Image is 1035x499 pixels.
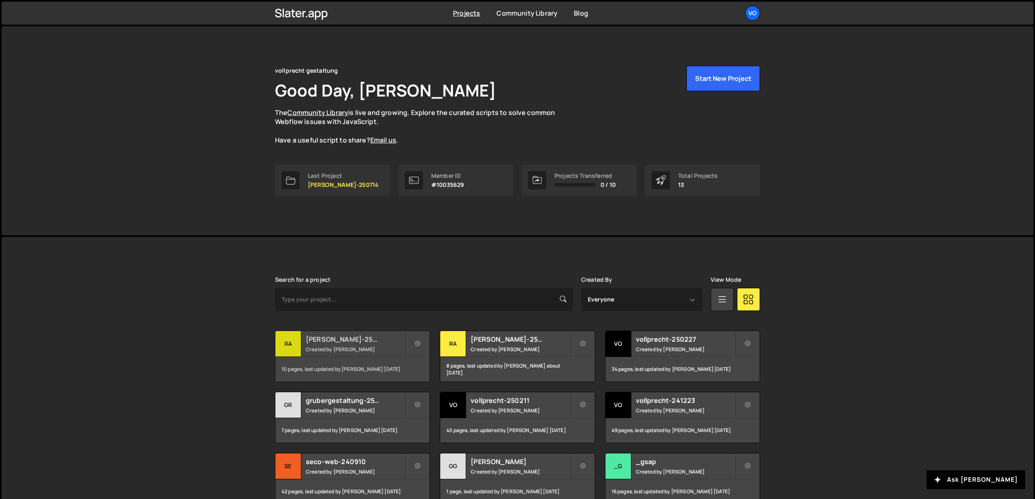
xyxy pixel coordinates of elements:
[275,66,338,76] div: vollprecht gestaltung
[275,418,430,443] div: 7 pages, last updated by [PERSON_NAME] [DATE]
[275,392,301,418] div: gr
[471,457,570,466] h2: [PERSON_NAME]
[605,418,760,443] div: 49 pages, last updated by [PERSON_NAME] [DATE]
[678,182,718,188] p: 13
[275,331,301,357] div: ra
[440,453,466,479] div: gg
[440,331,466,357] div: ra
[574,9,588,18] a: Blog
[497,9,557,18] a: Community Library
[581,276,612,283] label: Created By
[275,331,430,382] a: ra [PERSON_NAME]-250714 Created by [PERSON_NAME] 10 pages, last updated by [PERSON_NAME] [DATE]
[605,392,760,443] a: vo vollprecht-241223 Created by [PERSON_NAME] 49 pages, last updated by [PERSON_NAME] [DATE]
[554,172,616,179] div: Projects Transferred
[275,453,301,479] div: se
[275,392,430,443] a: gr grubergestaltung-250507 Created by [PERSON_NAME] 7 pages, last updated by [PERSON_NAME] [DATE]
[306,407,405,414] small: Created by [PERSON_NAME]
[431,182,464,188] p: #10035629
[306,346,405,353] small: Created by [PERSON_NAME]
[306,457,405,466] h2: seco-web-240910
[636,468,735,475] small: Created by [PERSON_NAME]
[711,276,741,283] label: View Mode
[471,407,570,414] small: Created by [PERSON_NAME]
[605,357,760,382] div: 34 pages, last updated by [PERSON_NAME] [DATE]
[440,392,595,443] a: vo vollprecht-250211 Created by [PERSON_NAME] 45 pages, last updated by [PERSON_NAME] [DATE]
[370,136,396,145] a: Email us
[440,331,595,382] a: ra [PERSON_NAME]-250623 Created by [PERSON_NAME] 8 pages, last updated by [PERSON_NAME] about [DATE]
[678,172,718,179] div: Total Projects
[601,182,616,188] span: 0 / 10
[306,396,405,405] h2: grubergestaltung-250507
[440,392,466,418] div: vo
[287,108,348,117] a: Community Library
[636,346,735,353] small: Created by [PERSON_NAME]
[275,108,571,145] p: The is live and growing. Explore the curated scripts to solve common Webflow issues with JavaScri...
[275,357,430,382] div: 10 pages, last updated by [PERSON_NAME] [DATE]
[926,470,1025,489] button: Ask [PERSON_NAME]
[308,172,379,179] div: Last Project
[440,418,594,443] div: 45 pages, last updated by [PERSON_NAME] [DATE]
[275,288,573,311] input: Type your project...
[306,468,405,475] small: Created by [PERSON_NAME]
[275,79,496,101] h1: Good Day, [PERSON_NAME]
[636,407,735,414] small: Created by [PERSON_NAME]
[471,346,570,353] small: Created by [PERSON_NAME]
[431,172,464,179] div: Member ID
[636,335,735,344] h2: vollprecht-250227
[440,357,594,382] div: 8 pages, last updated by [PERSON_NAME] about [DATE]
[605,392,631,418] div: vo
[308,182,379,188] p: [PERSON_NAME]-250714
[686,66,760,91] button: Start New Project
[745,6,760,21] a: vo
[605,331,631,357] div: vo
[605,453,631,479] div: _g
[275,165,390,196] a: Last Project [PERSON_NAME]-250714
[453,9,480,18] a: Projects
[605,331,760,382] a: vo vollprecht-250227 Created by [PERSON_NAME] 34 pages, last updated by [PERSON_NAME] [DATE]
[471,335,570,344] h2: [PERSON_NAME]-250623
[306,335,405,344] h2: [PERSON_NAME]-250714
[471,468,570,475] small: Created by [PERSON_NAME]
[636,396,735,405] h2: vollprecht-241223
[275,276,330,283] label: Search for a project
[471,396,570,405] h2: vollprecht-250211
[636,457,735,466] h2: _gsap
